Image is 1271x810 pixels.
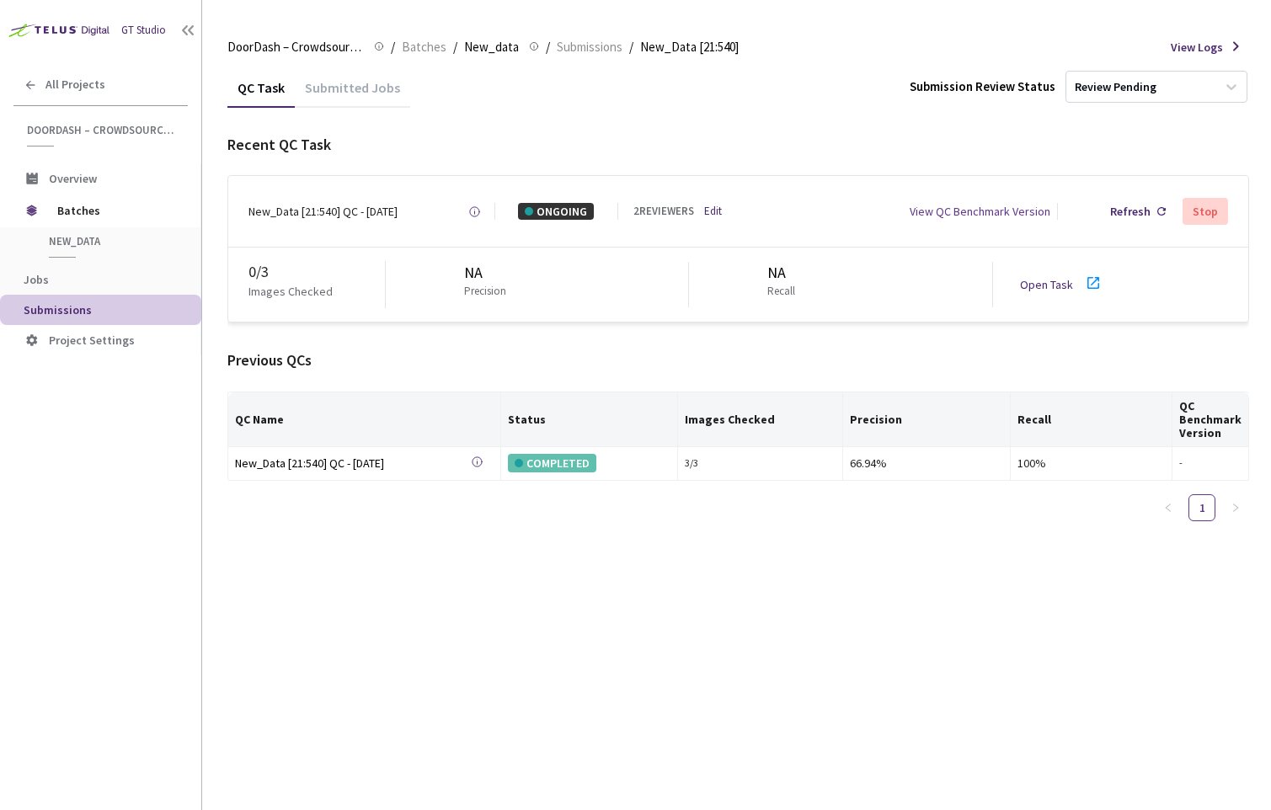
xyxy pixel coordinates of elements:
[508,454,596,472] div: COMPLETED
[553,37,626,56] a: Submissions
[767,262,802,284] div: NA
[1193,205,1218,218] div: Stop
[1163,503,1173,513] span: left
[248,283,333,300] p: Images Checked
[1189,495,1215,520] a: 1
[767,284,795,300] p: Recall
[843,392,1010,447] th: Precision
[1011,392,1172,447] th: Recall
[633,204,694,220] div: 2 REVIEWERS
[910,203,1050,220] div: View QC Benchmark Version
[1222,494,1249,521] button: right
[227,134,1249,156] div: Recent QC Task
[24,302,92,317] span: Submissions
[228,392,501,447] th: QC Name
[57,194,173,227] span: Batches
[910,77,1055,95] div: Submission Review Status
[1171,39,1223,56] span: View Logs
[402,37,446,57] span: Batches
[1179,456,1242,472] div: -
[1020,277,1073,292] a: Open Task
[685,456,836,472] div: 3 / 3
[518,203,594,220] div: ONGOING
[1188,494,1215,521] li: 1
[464,284,506,300] p: Precision
[464,262,513,284] div: NA
[850,454,1002,472] div: 66.94%
[640,37,739,57] span: New_Data [21:540]
[49,171,97,186] span: Overview
[45,77,105,92] span: All Projects
[557,37,622,57] span: Submissions
[121,23,166,39] div: GT Studio
[453,37,457,57] li: /
[501,392,678,447] th: Status
[235,454,471,473] a: New_Data [21:540] QC - [DATE]
[1155,494,1182,521] li: Previous Page
[1172,392,1249,447] th: QC Benchmark Version
[227,349,1249,371] div: Previous QCs
[24,272,49,287] span: Jobs
[1017,454,1165,472] div: 100%
[1075,79,1156,95] div: Review Pending
[227,37,364,57] span: DoorDash – Crowdsource Catalog Annotation
[546,37,550,57] li: /
[295,79,410,108] div: Submitted Jobs
[248,203,398,220] div: New_Data [21:540] QC - [DATE]
[1231,503,1241,513] span: right
[464,37,519,57] span: New_data
[27,123,178,137] span: DoorDash – Crowdsource Catalog Annotation
[391,37,395,57] li: /
[49,234,174,248] span: New_data
[1110,203,1151,220] div: Refresh
[398,37,450,56] a: Batches
[248,261,385,283] div: 0 / 3
[629,37,633,57] li: /
[227,79,295,108] div: QC Task
[704,204,722,220] a: Edit
[678,392,844,447] th: Images Checked
[1155,494,1182,521] button: left
[49,333,135,348] span: Project Settings
[1222,494,1249,521] li: Next Page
